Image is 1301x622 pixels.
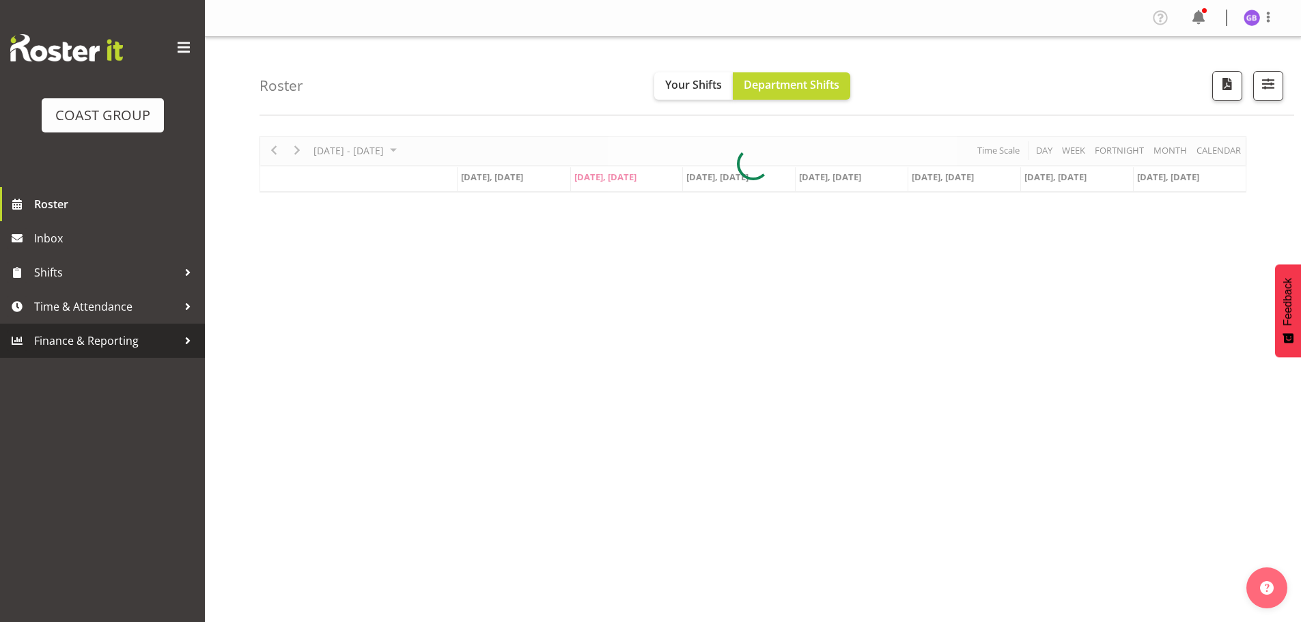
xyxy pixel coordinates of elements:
[1212,71,1242,101] button: Download a PDF of the roster according to the set date range.
[34,194,198,214] span: Roster
[34,228,198,249] span: Inbox
[260,78,303,94] h4: Roster
[1244,10,1260,26] img: gene-burton1159.jpg
[55,105,150,126] div: COAST GROUP
[733,72,850,100] button: Department Shifts
[34,296,178,317] span: Time & Attendance
[1260,581,1274,595] img: help-xxl-2.png
[1253,71,1283,101] button: Filter Shifts
[1282,278,1294,326] span: Feedback
[654,72,733,100] button: Your Shifts
[10,34,123,61] img: Rosterit website logo
[34,262,178,283] span: Shifts
[34,330,178,351] span: Finance & Reporting
[1275,264,1301,357] button: Feedback - Show survey
[665,77,722,92] span: Your Shifts
[744,77,839,92] span: Department Shifts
